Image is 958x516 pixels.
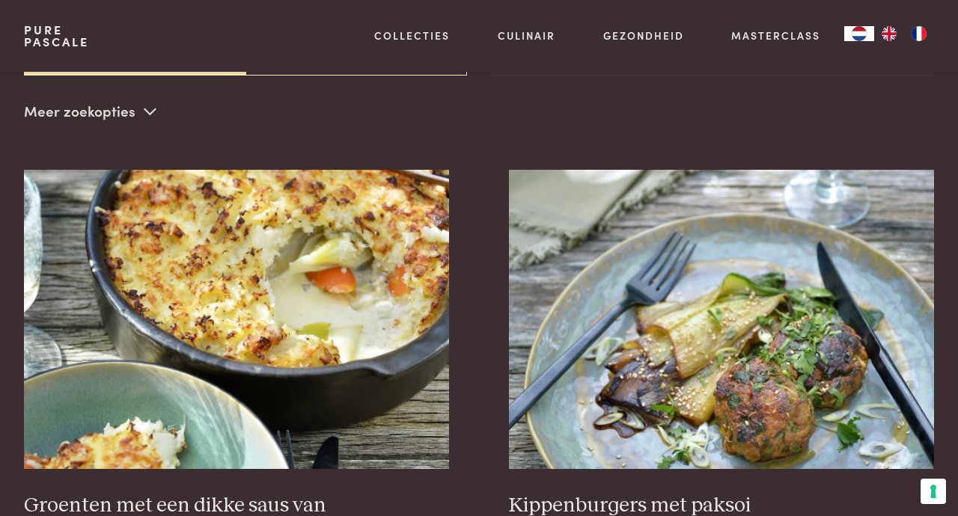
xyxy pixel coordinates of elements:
aside: Language selected: Nederlands [844,26,934,41]
a: FR [904,26,934,41]
ul: Language list [874,26,934,41]
a: Collecties [374,28,450,43]
a: Masterclass [731,28,820,43]
img: Kippenburgers met paksoi [509,170,934,469]
p: Meer zoekopties [24,100,156,123]
a: Gezondheid [603,28,684,43]
button: Uw voorkeuren voor toestemming voor trackingtechnologieën [921,479,946,504]
img: Groenten met een dikke saus van bloemkoolpuree [24,170,449,469]
a: EN [874,26,904,41]
div: Language [844,26,874,41]
a: PurePascale [24,24,89,48]
a: NL [844,26,874,41]
a: Culinair [498,28,555,43]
